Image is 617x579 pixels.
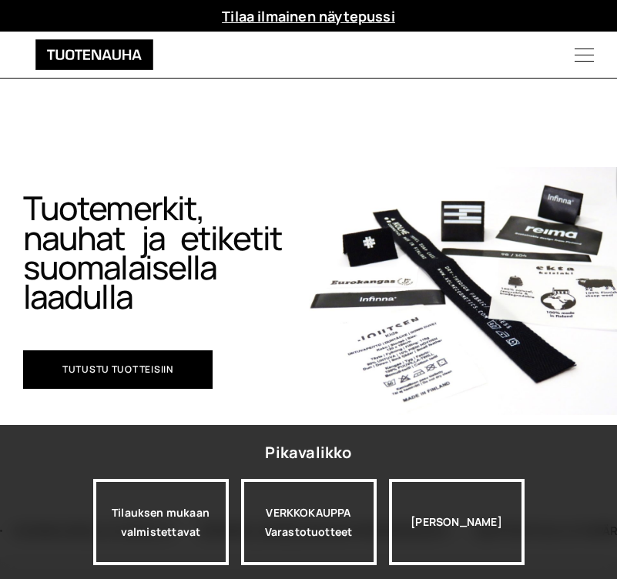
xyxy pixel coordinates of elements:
button: Menu [552,32,617,78]
h1: Tuotemerkit, nauhat ja etiketit suomalaisella laadulla​ [23,193,286,311]
div: VERKKOKAUPPA Varastotuotteet [241,479,377,565]
div: Pikavalikko [265,439,351,467]
a: VERKKOKAUPPAVarastotuotteet [241,479,377,565]
a: Tutustu tuotteisiin [23,350,213,389]
a: Tilauksen mukaan valmistettavat [93,479,229,565]
a: Tilaa ilmainen näytepussi [222,7,395,25]
img: Tuotenauha Oy [15,39,173,70]
div: [PERSON_NAME] [389,479,525,565]
span: Tutustu tuotteisiin [62,365,173,374]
